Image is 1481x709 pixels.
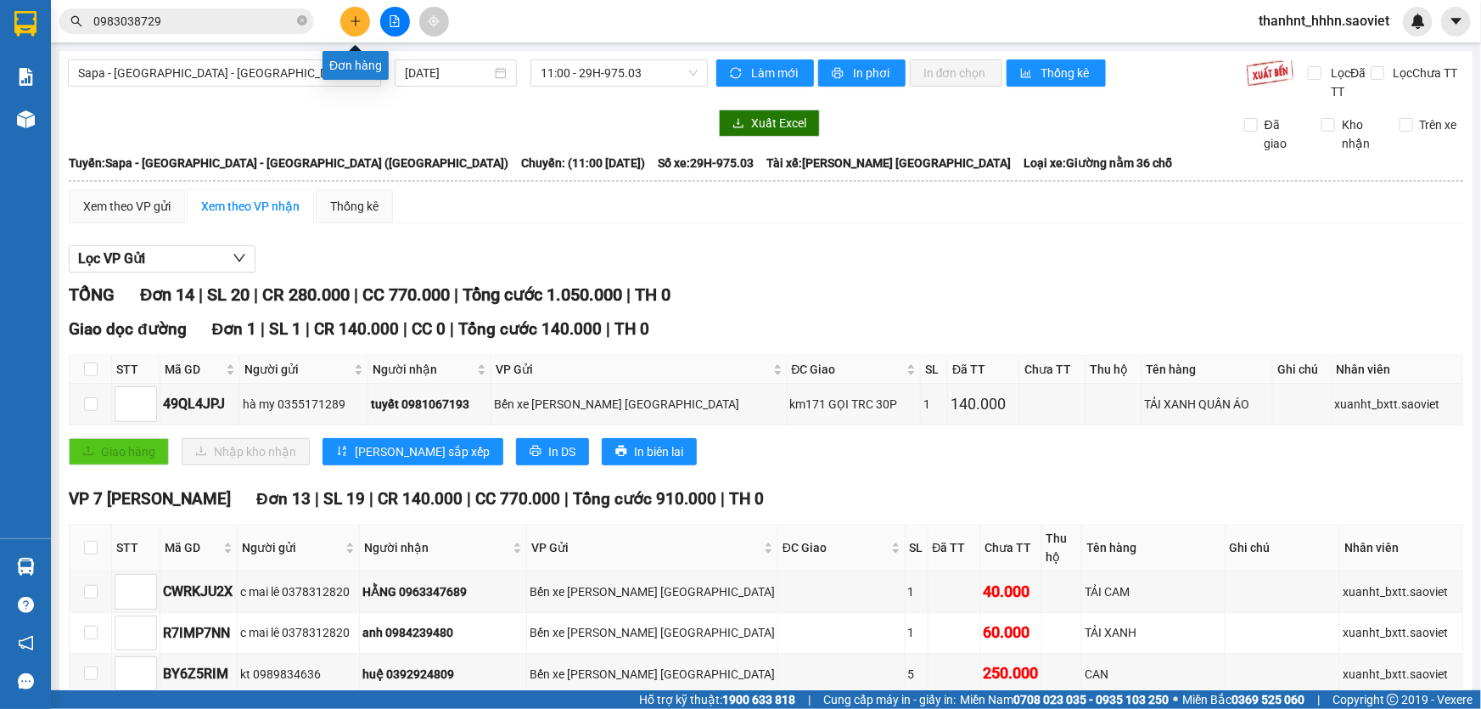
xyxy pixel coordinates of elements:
[254,284,258,305] span: |
[716,59,814,87] button: syncLàm mới
[261,319,265,339] span: |
[626,284,631,305] span: |
[1142,356,1273,384] th: Tên hàng
[1258,115,1309,153] span: Đã giao
[1343,665,1460,684] div: xuanht_bxtt.saoviet
[9,14,94,98] img: logo.jpg
[69,156,508,170] b: Tuyến: Sapa - [GEOGRAPHIC_DATA] - [GEOGRAPHIC_DATA] ([GEOGRAPHIC_DATA])
[323,489,365,509] span: SL 19
[1020,67,1035,81] span: bar-chart
[336,445,348,459] span: sort-ascending
[635,284,670,305] span: TH 0
[1343,623,1460,642] div: xuanht_bxtt.saoviet
[808,690,811,709] span: |
[450,319,454,339] span: |
[160,654,238,695] td: BY6Z5RIM
[163,581,234,602] div: CWRKJU2X
[89,98,313,216] h1: Giao dọc đường
[730,67,744,81] span: sync
[314,319,399,339] span: CR 140.000
[227,14,410,42] b: [DOMAIN_NAME]
[1273,356,1332,384] th: Ghi chú
[527,571,778,612] td: Bến xe Trung tâm Lào Cai
[112,356,160,384] th: STT
[389,15,401,27] span: file-add
[14,11,36,37] img: logo-vxr
[908,582,925,601] div: 1
[103,40,207,68] b: Sao Việt
[340,7,370,37] button: plus
[467,489,471,509] span: |
[751,64,800,82] span: Làm mới
[906,525,928,571] th: SL
[541,60,698,86] span: 11:00 - 29H-975.03
[373,360,474,379] span: Người nhận
[78,60,371,86] span: Sapa - Lào Cai - Hà Nội (Giường)
[981,525,1042,571] th: Chưa TT
[1246,59,1294,87] img: 9k=
[527,613,778,654] td: Bến xe Trung tâm Lào Cai
[256,489,311,509] span: Đơn 13
[1411,14,1426,29] img: icon-new-feature
[564,489,569,509] span: |
[18,673,34,689] span: message
[960,690,1169,709] span: Miền Nam
[458,319,602,339] span: Tổng cước 140.000
[602,438,697,465] button: printerIn biên lai
[297,14,307,30] span: close-circle
[70,15,82,27] span: search
[240,623,356,642] div: c mai lê 0378312820
[494,395,784,414] div: Bến xe [PERSON_NAME] [GEOGRAPHIC_DATA]
[1343,582,1460,601] div: xuanht_bxtt.saoviet
[530,623,775,642] div: Bến xe [PERSON_NAME] [GEOGRAPHIC_DATA]
[9,98,137,127] h2: TKKI2WPV
[606,319,610,339] span: |
[69,284,115,305] span: TỔNG
[243,395,365,414] div: hà my 0355171289
[354,284,358,305] span: |
[984,621,1039,644] div: 60.000
[69,245,255,273] button: Lọc VP Gửi
[403,319,407,339] span: |
[1340,525,1463,571] th: Nhân viên
[83,197,171,216] div: Xem theo VP gửi
[530,665,775,684] div: Bến xe [PERSON_NAME] [GEOGRAPHIC_DATA]
[1245,10,1403,31] span: thanhnt_hhhn.saoviet
[1449,14,1464,29] span: caret-down
[1013,693,1169,706] strong: 0708 023 035 - 0935 103 250
[182,438,310,465] button: downloadNhập kho nhận
[454,284,458,305] span: |
[1324,64,1370,101] span: Lọc Đã TT
[380,7,410,37] button: file-add
[378,489,463,509] span: CR 140.000
[78,248,145,269] span: Lọc VP Gửi
[908,665,925,684] div: 5
[69,489,231,509] span: VP 7 [PERSON_NAME]
[527,654,778,695] td: Bến xe Trung tâm Lào Cai
[1145,395,1270,414] div: TẢI XANH QUẦN ÁO
[17,110,35,128] img: warehouse-icon
[751,114,806,132] span: Xuất Excel
[315,489,319,509] span: |
[531,538,760,557] span: VP Gửi
[163,622,234,644] div: R7IMP7NN
[984,580,1039,604] div: 40.000
[207,284,250,305] span: SL 20
[233,251,246,265] span: down
[1335,115,1386,153] span: Kho nhận
[412,319,446,339] span: CC 0
[350,15,362,27] span: plus
[530,445,541,459] span: printer
[1182,690,1304,709] span: Miền Bắc
[658,154,754,172] span: Số xe: 29H-975.03
[908,623,925,642] div: 1
[516,438,589,465] button: printerIn DS
[1226,525,1340,571] th: Ghi chú
[428,15,440,27] span: aim
[790,395,918,414] div: km171 GỌI TRC 30P
[948,356,1020,384] th: Đã TT
[491,384,788,425] td: Bến xe Trung tâm Lào Cai
[364,538,509,557] span: Người nhận
[355,442,490,461] span: [PERSON_NAME] sắp xếp
[369,489,373,509] span: |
